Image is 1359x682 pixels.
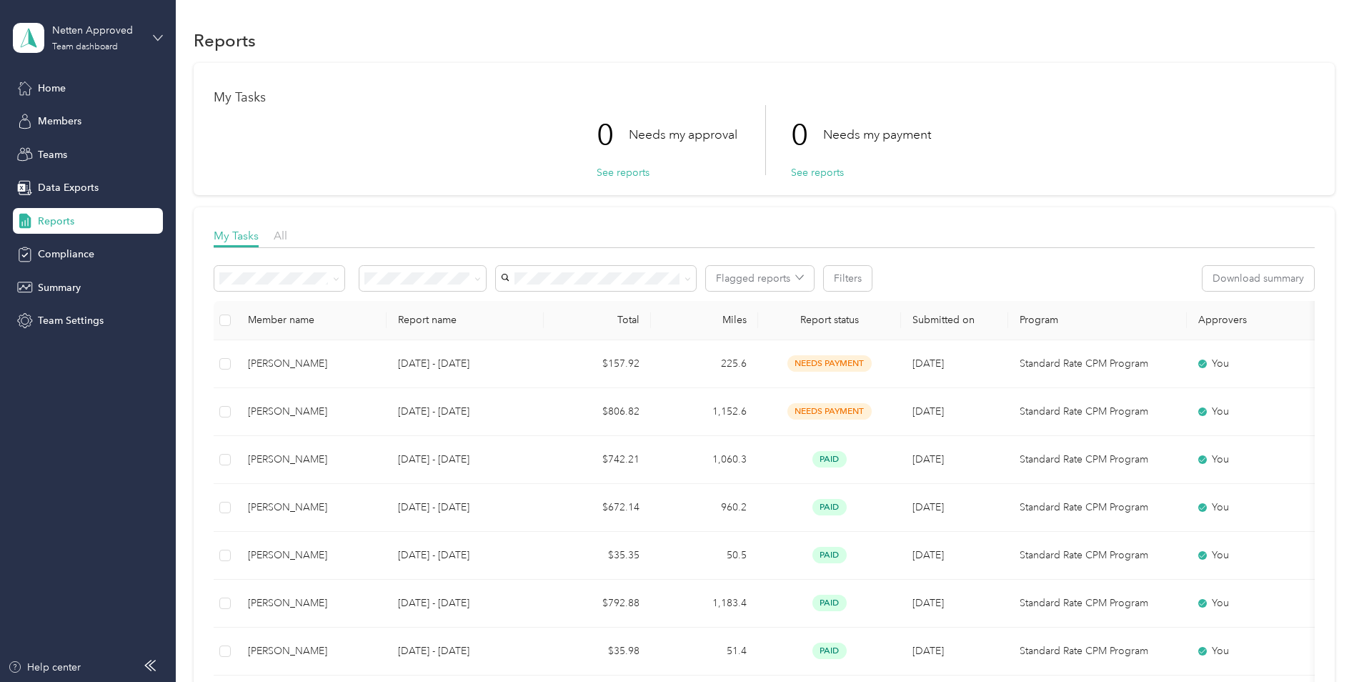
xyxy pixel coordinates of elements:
[544,388,651,436] td: $806.82
[812,499,847,515] span: paid
[912,549,944,561] span: [DATE]
[398,500,532,515] p: [DATE] - [DATE]
[248,500,375,515] div: [PERSON_NAME]
[38,313,104,328] span: Team Settings
[38,180,99,195] span: Data Exports
[1198,404,1318,420] div: You
[1008,580,1187,628] td: Standard Rate CPM Program
[1198,595,1318,611] div: You
[787,403,872,420] span: needs payment
[1008,301,1187,340] th: Program
[398,548,532,563] p: [DATE] - [DATE]
[651,580,758,628] td: 1,183.4
[387,301,544,340] th: Report name
[770,314,890,326] span: Report status
[1020,404,1175,420] p: Standard Rate CPM Program
[1279,602,1359,682] iframe: Everlance-gr Chat Button Frame
[194,33,256,48] h1: Reports
[1008,628,1187,676] td: Standard Rate CPM Program
[1020,500,1175,515] p: Standard Rate CPM Program
[912,645,944,657] span: [DATE]
[237,301,387,340] th: Member name
[38,280,81,295] span: Summary
[1198,356,1318,372] div: You
[597,105,629,165] p: 0
[38,147,67,162] span: Teams
[544,484,651,532] td: $672.14
[791,105,823,165] p: 0
[1008,340,1187,388] td: Standard Rate CPM Program
[248,404,375,420] div: [PERSON_NAME]
[1198,500,1318,515] div: You
[662,314,747,326] div: Miles
[1020,595,1175,611] p: Standard Rate CPM Program
[1020,548,1175,563] p: Standard Rate CPM Program
[912,453,944,465] span: [DATE]
[912,501,944,513] span: [DATE]
[901,301,1008,340] th: Submitted on
[651,628,758,676] td: 51.4
[812,595,847,611] span: paid
[912,405,944,417] span: [DATE]
[1198,548,1318,563] div: You
[812,547,847,563] span: paid
[8,660,81,675] button: Help center
[1008,532,1187,580] td: Standard Rate CPM Program
[1198,452,1318,468] div: You
[398,356,532,372] p: [DATE] - [DATE]
[1008,484,1187,532] td: Standard Rate CPM Program
[544,580,651,628] td: $792.88
[1203,266,1314,291] button: Download summary
[823,126,931,144] p: Needs my payment
[555,314,639,326] div: Total
[912,357,944,370] span: [DATE]
[791,165,844,180] button: See reports
[248,356,375,372] div: [PERSON_NAME]
[38,214,74,229] span: Reports
[1008,388,1187,436] td: Standard Rate CPM Program
[248,452,375,468] div: [PERSON_NAME]
[651,484,758,532] td: 960.2
[651,436,758,484] td: 1,060.3
[629,126,737,144] p: Needs my approval
[544,532,651,580] td: $35.35
[1020,643,1175,659] p: Standard Rate CPM Program
[38,247,94,262] span: Compliance
[1187,301,1330,340] th: Approvers
[787,355,872,372] span: needs payment
[398,404,532,420] p: [DATE] - [DATE]
[1198,643,1318,659] div: You
[651,532,758,580] td: 50.5
[1020,356,1175,372] p: Standard Rate CPM Program
[52,23,141,38] div: Netten Approved
[248,548,375,563] div: [PERSON_NAME]
[214,229,259,242] span: My Tasks
[544,436,651,484] td: $742.21
[398,452,532,468] p: [DATE] - [DATE]
[214,90,1315,105] h1: My Tasks
[398,643,532,659] p: [DATE] - [DATE]
[706,266,814,291] button: Flagged reports
[274,229,287,242] span: All
[597,165,649,180] button: See reports
[38,114,81,129] span: Members
[248,643,375,659] div: [PERSON_NAME]
[1008,436,1187,484] td: Standard Rate CPM Program
[248,314,375,326] div: Member name
[38,81,66,96] span: Home
[812,643,847,659] span: paid
[824,266,872,291] button: Filters
[812,451,847,468] span: paid
[248,595,375,611] div: [PERSON_NAME]
[544,340,651,388] td: $157.92
[52,43,118,51] div: Team dashboard
[544,628,651,676] td: $35.98
[651,388,758,436] td: 1,152.6
[398,595,532,611] p: [DATE] - [DATE]
[912,597,944,609] span: [DATE]
[651,340,758,388] td: 225.6
[1020,452,1175,468] p: Standard Rate CPM Program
